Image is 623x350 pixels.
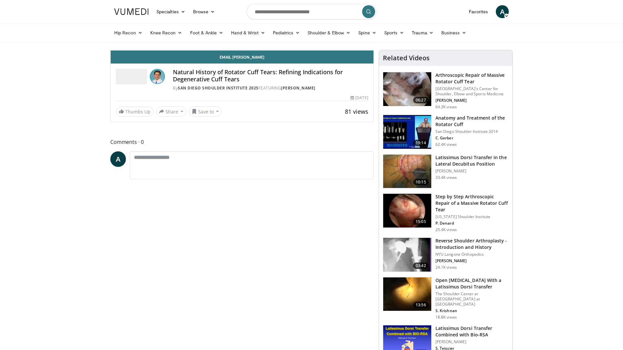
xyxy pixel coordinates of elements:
span: 10:15 [413,179,429,185]
a: Hip Recon [110,26,146,39]
a: Pediatrics [269,26,304,39]
img: 38501_0000_3.png.150x105_q85_crop-smart_upscale.jpg [383,155,431,188]
a: Sports [380,26,408,39]
p: 64.3K views [435,104,457,110]
a: Browse [189,5,219,18]
a: Favorites [465,5,492,18]
p: 24.1K views [435,265,457,270]
button: Save to [189,106,222,117]
h3: Arthroscopic Repair of Massive Rotator Cuff Tear [435,72,508,85]
p: [PERSON_NAME] [435,169,508,174]
button: Share [156,106,186,117]
p: [PERSON_NAME] [435,339,508,344]
img: zucker_4.png.150x105_q85_crop-smart_upscale.jpg [383,238,431,272]
img: San Diego Shoulder Institute 2025 [116,69,147,84]
p: C. Gerber [435,135,508,141]
span: 19:14 [413,140,429,146]
a: San Diego Shoulder Institute 2025 [178,85,259,91]
h3: Latissimus Dorsi Transfer in the Lateral Decubitus Position [435,154,508,167]
span: 13:56 [413,302,429,308]
h3: Step by Step Arthroscopic Repair of a Massive Rotator Cuff Tear [435,193,508,213]
a: Knee Recon [146,26,186,39]
img: 38772_0000_3.png.150x105_q85_crop-smart_upscale.jpg [383,277,431,311]
a: Thumbs Up [116,107,153,117]
p: [US_STATE] Shoulder Institute [435,214,508,219]
h3: Open [MEDICAL_DATA] With a Latissimus Dorsi Transfer [435,277,508,290]
div: By FEATURING [173,85,368,91]
p: S. Krishnan [435,308,508,313]
a: 03:42 Reverse Shoulder Arthroplasty - Introduction and History NYU Langone Orthopedics [PERSON_NA... [383,238,508,272]
span: 03:42 [413,262,429,269]
p: 62.4K views [435,142,457,147]
a: A [110,151,126,167]
p: [GEOGRAPHIC_DATA]'s Center for Shoulder, Elbow and Sports Medicine [435,86,508,97]
img: Avatar [150,69,165,84]
span: 06:27 [413,97,429,103]
a: Shoulder & Elbow [304,26,354,39]
p: [PERSON_NAME] [435,98,508,103]
h4: Related Videos [383,54,430,62]
p: NYU Langone Orthopedics [435,252,508,257]
a: 06:27 Arthroscopic Repair of Massive Rotator Cuff Tear [GEOGRAPHIC_DATA]'s Center for Shoulder, E... [383,72,508,110]
a: Foot & Ankle [186,26,227,39]
img: 58008271-3059-4eea-87a5-8726eb53a503.150x105_q85_crop-smart_upscale.jpg [383,115,431,149]
img: VuMedi Logo [114,8,149,15]
a: 19:14 Anatomy and Treatment of the Rotator Cuff San Diego Shoulder Institute 2014 C. Gerber 62.4K... [383,115,508,149]
h3: Latissimus Dorsi Transfer Combined with Bio-RSA [435,325,508,338]
div: [DATE] [350,95,368,101]
img: 281021_0002_1.png.150x105_q85_crop-smart_upscale.jpg [383,72,431,106]
a: 13:56 Open [MEDICAL_DATA] With a Latissimus Dorsi Transfer The Shoulder Center at [GEOGRAPHIC_DAT... [383,277,508,320]
input: Search topics, interventions [247,4,376,19]
a: Spine [354,26,380,39]
a: 15:05 Step by Step Arthroscopic Repair of a Massive Rotator Cuff Tear [US_STATE] Shoulder Institu... [383,193,508,232]
p: 25.4K views [435,227,457,232]
a: 10:15 Latissimus Dorsi Transfer in the Lateral Decubitus Position [PERSON_NAME] 33.4K views [383,154,508,189]
a: Trauma [408,26,437,39]
p: The Shoulder Center at [GEOGRAPHIC_DATA] at [GEOGRAPHIC_DATA] [435,291,508,307]
p: 33.4K views [435,175,457,180]
p: San Diego Shoulder Institute 2014 [435,129,508,134]
span: 81 views [345,108,368,115]
span: 15:05 [413,218,429,225]
span: Comments 0 [110,138,374,146]
p: 18.8K views [435,315,457,320]
h3: Reverse Shoulder Arthroplasty - Introduction and History [435,238,508,251]
p: [PERSON_NAME] [435,258,508,263]
a: A [496,5,509,18]
a: Email [PERSON_NAME] [111,51,373,64]
a: Specialties [153,5,189,18]
h4: Natural History of Rotator Cuff Tears: Refining Indications for Degenerative Cuff Tears [173,69,368,83]
video-js: Video Player [111,50,373,51]
a: Hand & Wrist [227,26,269,39]
a: [PERSON_NAME] [281,85,315,91]
h3: Anatomy and Treatment of the Rotator Cuff [435,115,508,128]
p: P. Denard [435,221,508,226]
a: Business [437,26,470,39]
img: 7cd5bdb9-3b5e-40f2-a8f4-702d57719c06.150x105_q85_crop-smart_upscale.jpg [383,194,431,227]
